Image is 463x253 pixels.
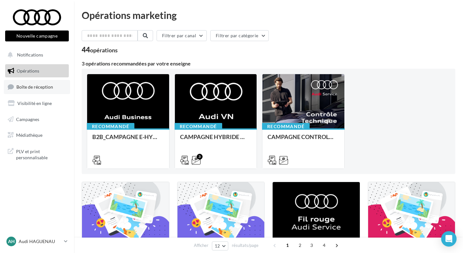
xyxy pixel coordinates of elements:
[16,147,66,161] span: PLV et print personnalisable
[194,242,208,249] span: Afficher
[4,97,70,110] a: Visibilité en ligne
[17,52,43,57] span: Notifications
[19,238,61,245] p: Audi HAGUENAU
[210,30,269,41] button: Filtrer par catégorie
[232,242,259,249] span: résultats/page
[16,116,39,122] span: Campagnes
[82,10,455,20] div: Opérations marketing
[157,30,207,41] button: Filtrer par canal
[175,123,222,130] div: Recommandé
[92,134,164,146] div: B2B_CAMPAGNE E-HYBRID OCTOBRE
[5,235,69,248] a: AH Audi HAGUENAU
[87,123,134,130] div: Recommandé
[17,68,39,74] span: Opérations
[215,243,220,249] span: 12
[17,100,52,106] span: Visibilité en ligne
[441,231,457,247] div: Open Intercom Messenger
[4,64,70,78] a: Opérations
[16,132,42,138] span: Médiathèque
[268,134,339,146] div: CAMPAGNE CONTROLE TECHNIQUE 25€ OCTOBRE
[16,84,53,90] span: Boîte de réception
[262,123,310,130] div: Recommandé
[4,144,70,163] a: PLV et print personnalisable
[306,240,317,250] span: 3
[82,61,455,66] div: 3 opérations recommandées par votre enseigne
[212,241,228,250] button: 12
[4,80,70,94] a: Boîte de réception
[180,134,252,146] div: CAMPAGNE HYBRIDE RECHARGEABLE
[90,47,118,53] div: opérations
[4,113,70,126] a: Campagnes
[282,240,293,250] span: 1
[319,240,329,250] span: 4
[4,128,70,142] a: Médiathèque
[5,31,69,41] button: Nouvelle campagne
[4,48,68,62] button: Notifications
[82,46,118,53] div: 44
[8,238,15,245] span: AH
[295,240,305,250] span: 2
[197,154,203,160] div: 3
